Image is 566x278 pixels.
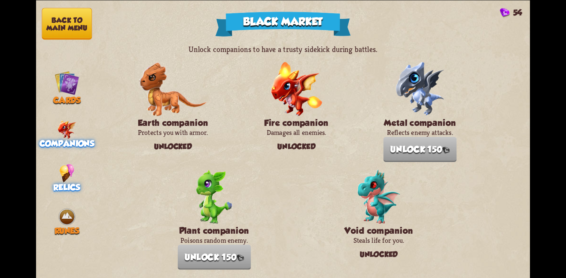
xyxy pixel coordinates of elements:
h3: Metal companion [383,118,457,128]
p: Damages all enemies. [260,128,333,137]
div: Black Market [215,12,350,37]
img: Gem.png [500,8,510,17]
span: Relics [53,182,80,192]
div: Unlocked [260,137,333,156]
span: Runes [55,226,79,235]
div: Unlocked [342,244,416,264]
img: Plant_Dragon_Baby.png [196,169,232,223]
div: Unlocked [137,137,210,156]
img: Cards_Icon.png [55,70,79,95]
img: Earth.png [58,208,76,226]
button: Back to main menu [42,8,92,40]
button: Unlock 150 [383,137,457,162]
h3: Fire companion [260,118,333,128]
img: Fire_Dragon_Baby.png [271,62,323,116]
p: Reflects enemy attacks. [383,128,457,137]
span: Cards [53,95,81,104]
button: Unlock 150 [177,244,251,269]
img: Metal_Dragon_Baby.png [396,62,444,116]
h3: Void companion [342,226,416,235]
img: Gem.png [237,254,244,261]
p: Poisons random enemy. [177,235,251,244]
h3: Earth companion [137,118,210,128]
span: Companions [40,139,94,148]
p: Protects you with armor. [137,128,210,137]
img: Void_Dragon_Baby.png [358,169,400,223]
p: Unlock companions to have a trusty sidekick during battles. [36,44,530,54]
img: Earth_Dragon_Baby.png [139,62,207,116]
p: Steals life for you. [342,235,416,244]
img: IceCream.png [59,164,74,182]
div: Gems [500,8,523,17]
img: Little_Fire_Dragon.png [58,120,76,138]
img: Gem.png [442,147,450,153]
h3: Plant companion [177,226,251,235]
